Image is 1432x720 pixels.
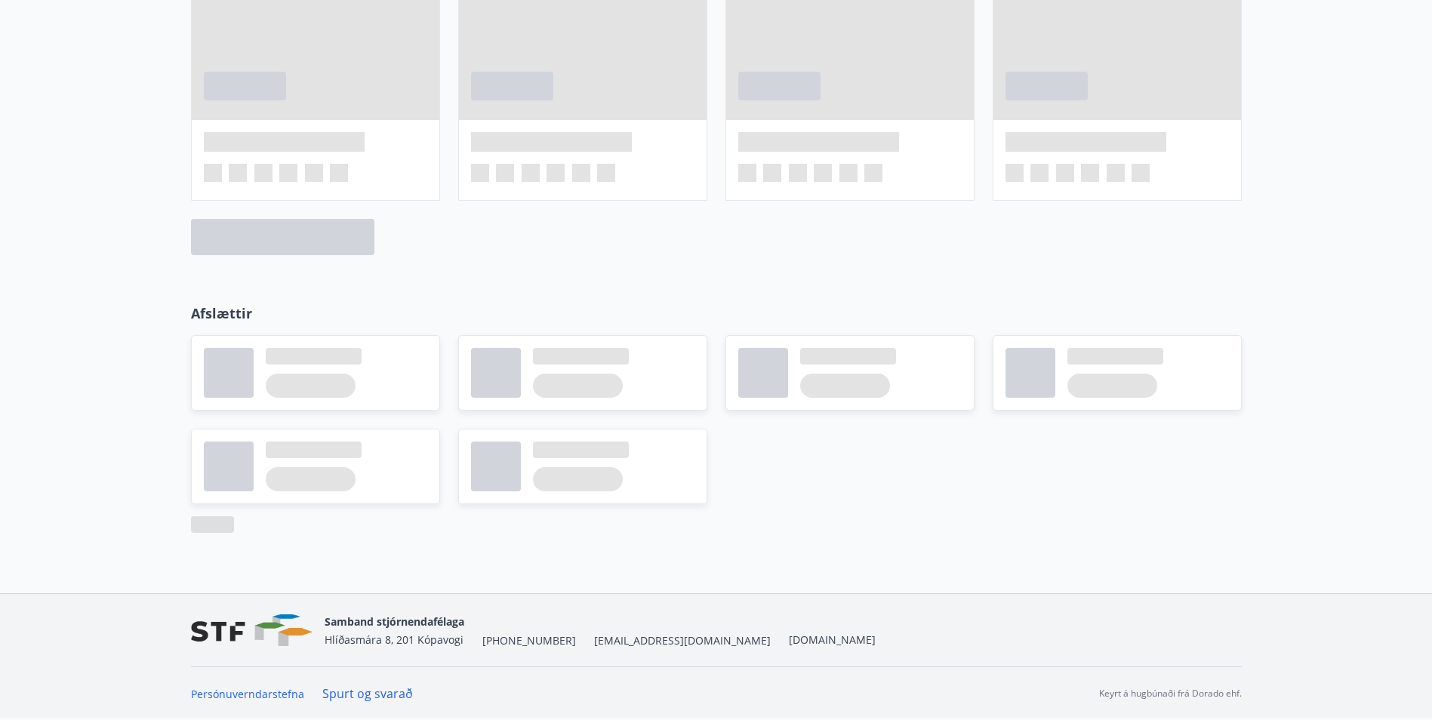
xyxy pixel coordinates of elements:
[1099,687,1242,700] p: Keyrt á hugbúnaði frá Dorado ehf.
[325,614,464,629] span: Samband stjórnendafélaga
[594,633,771,648] span: [EMAIL_ADDRESS][DOMAIN_NAME]
[322,685,413,702] a: Spurt og svarað
[789,632,876,647] a: [DOMAIN_NAME]
[191,687,304,701] a: Persónuverndarstefna
[482,633,576,648] span: [PHONE_NUMBER]
[191,614,313,647] img: vjCaq2fThgY3EUYqSgpjEiBg6WP39ov69hlhuPVN.png
[191,303,1242,323] p: Afslættir
[325,632,463,647] span: Hlíðasmára 8, 201 Kópavogi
